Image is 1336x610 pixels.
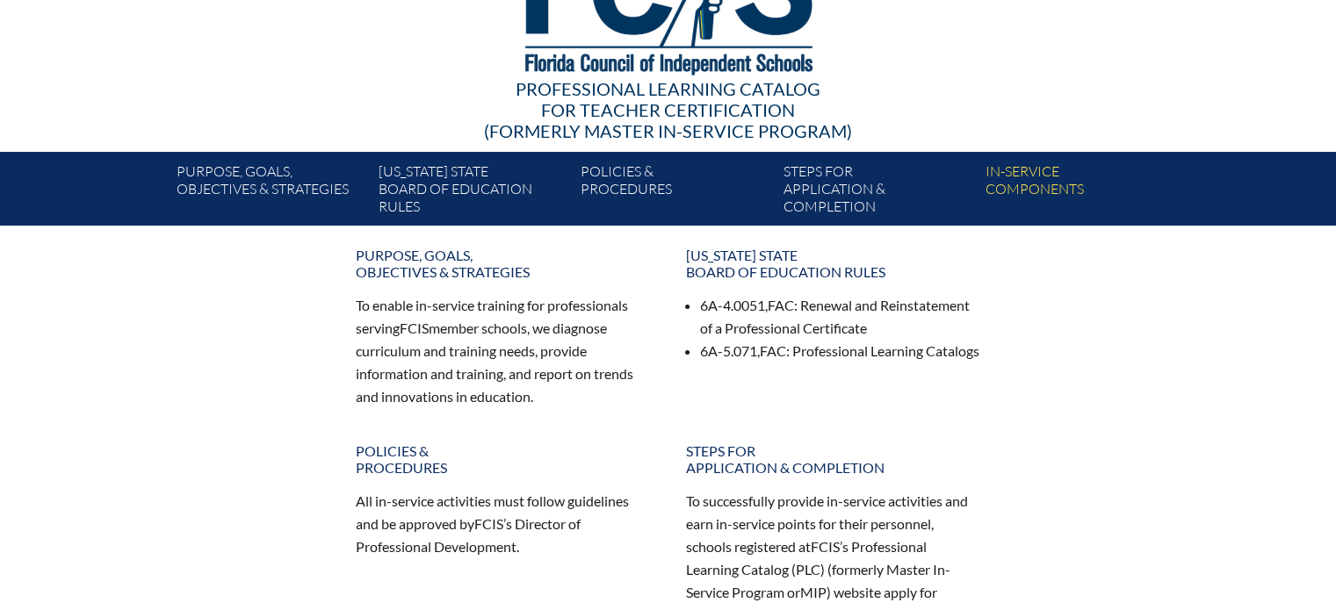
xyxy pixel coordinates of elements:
span: for Teacher Certification [541,99,795,120]
a: Purpose, goals,objectives & strategies [345,240,661,287]
li: 6A-5.071, : Professional Learning Catalogs [700,340,981,362]
a: [US_STATE] StateBoard of Education rules [372,159,574,226]
li: 6A-4.0051, : Renewal and Reinstatement of a Professional Certificate [700,294,981,340]
span: FCIS [400,319,429,336]
a: In-servicecomponents [979,159,1181,226]
p: All in-service activities must follow guidelines and be approved by ’s Director of Professional D... [356,490,651,558]
span: FAC [760,342,786,359]
span: FCIS [811,538,840,555]
a: Policies &Procedures [574,159,776,226]
a: Steps forapplication & completion [776,159,979,226]
a: Steps forapplication & completion [675,435,992,483]
span: FAC [768,297,794,313]
a: [US_STATE] StateBoard of Education rules [675,240,992,287]
span: MIP [800,584,827,600]
p: To enable in-service training for professionals serving member schools, we diagnose curriculum an... [356,294,651,407]
span: PLC [796,561,820,578]
div: Professional Learning Catalog (formerly Master In-service Program) [162,78,1174,141]
a: Purpose, goals,objectives & strategies [169,159,371,226]
span: FCIS [474,515,503,532]
a: Policies &Procedures [345,435,661,483]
